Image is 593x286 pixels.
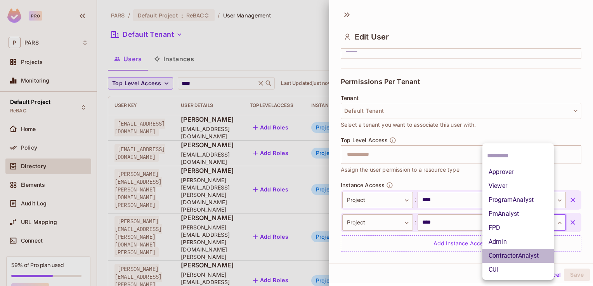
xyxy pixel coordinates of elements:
li: FPD [482,221,554,235]
li: Admin [482,235,554,249]
li: ProgramAnalyst [482,193,554,207]
li: Viewer [482,179,554,193]
li: ContractorAnalyst [482,249,554,263]
li: CUI [482,263,554,277]
li: PmAnalyst [482,207,554,221]
li: Approver [482,165,554,179]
